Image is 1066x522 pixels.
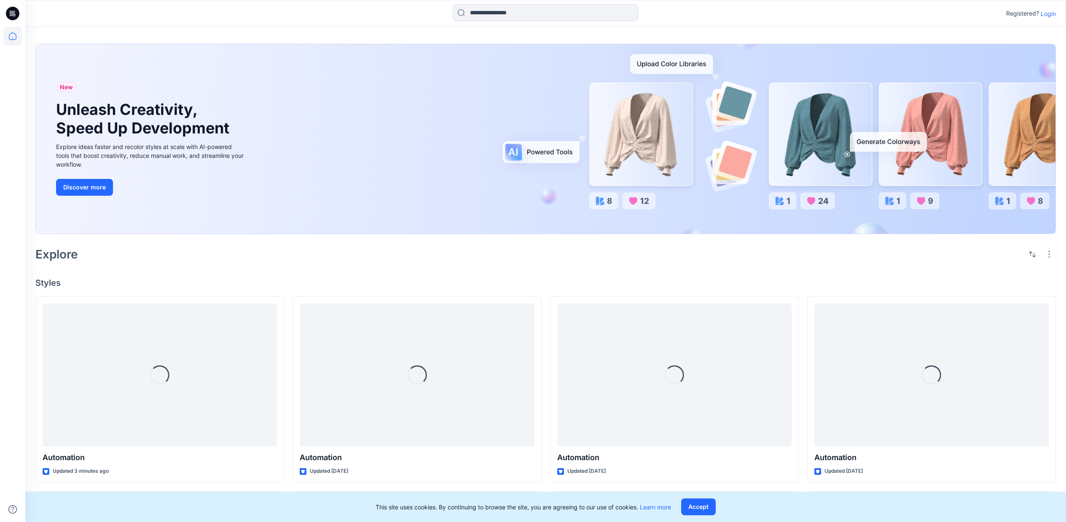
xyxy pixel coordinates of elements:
button: Accept [681,498,716,515]
span: New [60,82,73,92]
p: Login [1041,9,1056,18]
p: Updated 3 minutes ago [53,467,109,476]
p: Updated [DATE] [824,467,863,476]
p: Automation [43,452,277,463]
h2: Explore [35,248,78,261]
p: This site uses cookies. By continuing to browse the site, you are agreeing to our use of cookies. [376,503,671,511]
button: Discover more [56,179,113,196]
div: Explore ideas faster and recolor styles at scale with AI-powered tools that boost creativity, red... [56,142,246,169]
h1: Unleash Creativity, Speed Up Development [56,101,233,137]
p: Registered? [1006,8,1039,19]
p: Automation [300,452,534,463]
p: Automation [814,452,1049,463]
p: Automation [557,452,792,463]
h4: Styles [35,278,1056,288]
a: Discover more [56,179,246,196]
a: Learn more [640,503,671,511]
p: Updated [DATE] [310,467,348,476]
p: Updated [DATE] [567,467,606,476]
